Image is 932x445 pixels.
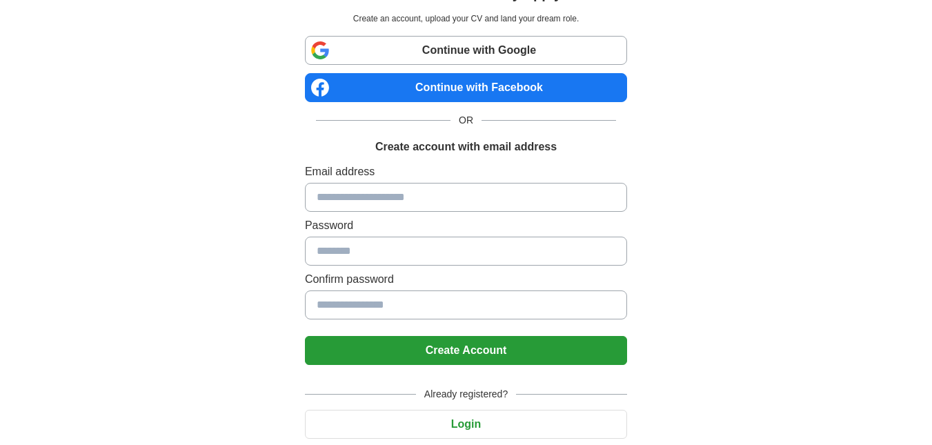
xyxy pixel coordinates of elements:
[305,271,627,288] label: Confirm password
[450,113,482,128] span: OR
[305,336,627,365] button: Create Account
[305,418,627,430] a: Login
[305,36,627,65] a: Continue with Google
[305,164,627,180] label: Email address
[375,139,557,155] h1: Create account with email address
[308,12,624,25] p: Create an account, upload your CV and land your dream role.
[305,73,627,102] a: Continue with Facebook
[305,217,627,234] label: Password
[416,387,516,402] span: Already registered?
[305,410,627,439] button: Login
